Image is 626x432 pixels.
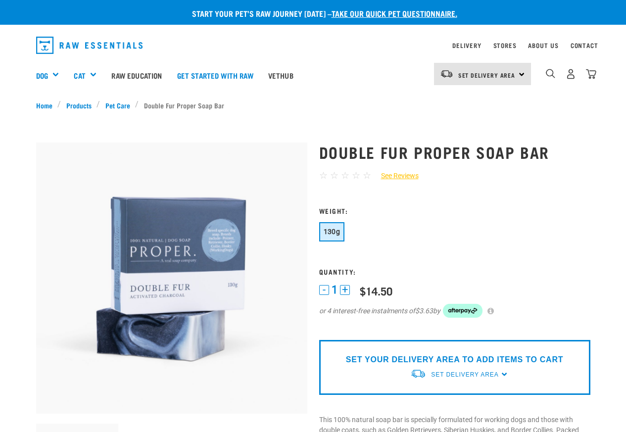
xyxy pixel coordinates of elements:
[341,170,349,181] span: ☆
[546,69,555,78] img: home-icon-1@2x.png
[61,100,96,110] a: Products
[363,170,371,181] span: ☆
[319,143,590,161] h1: Double Fur Proper Soap Bar
[36,143,307,414] img: Double fur soap
[36,100,58,110] a: Home
[74,70,85,81] a: Cat
[443,304,482,318] img: Afterpay
[36,37,143,54] img: Raw Essentials Logo
[371,171,419,181] a: See Reviews
[319,207,590,214] h3: Weight:
[28,33,598,58] nav: dropdown navigation
[566,69,576,79] img: user.png
[36,100,590,110] nav: breadcrumbs
[319,170,328,181] span: ☆
[458,73,516,77] span: Set Delivery Area
[440,69,453,78] img: van-moving.png
[528,44,558,47] a: About Us
[452,44,481,47] a: Delivery
[100,100,135,110] a: Pet Care
[319,304,590,318] div: or 4 interest-free instalments of by
[319,285,329,295] button: -
[410,369,426,379] img: van-moving.png
[332,11,457,15] a: take our quick pet questionnaire.
[571,44,598,47] a: Contact
[431,371,498,378] span: Set Delivery Area
[493,44,517,47] a: Stores
[586,69,596,79] img: home-icon@2x.png
[261,55,301,95] a: Vethub
[352,170,360,181] span: ☆
[170,55,261,95] a: Get started with Raw
[346,354,563,366] p: SET YOUR DELIVERY AREA TO ADD ITEMS TO CART
[36,70,48,81] a: Dog
[330,170,338,181] span: ☆
[340,285,350,295] button: +
[104,55,169,95] a: Raw Education
[324,228,340,236] span: 130g
[332,285,337,295] span: 1
[319,268,590,275] h3: Quantity:
[415,306,433,316] span: $3.63
[319,222,345,241] button: 130g
[360,285,392,297] div: $14.50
